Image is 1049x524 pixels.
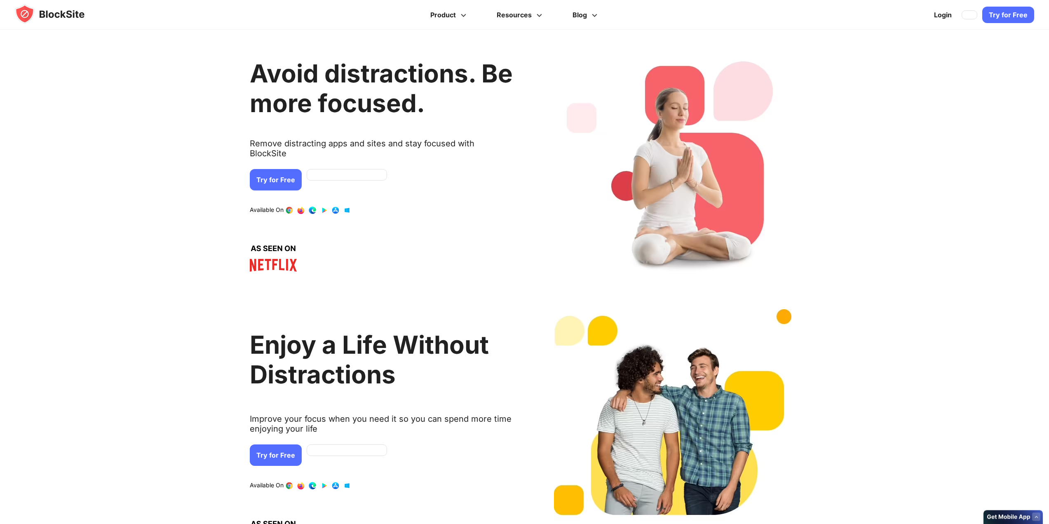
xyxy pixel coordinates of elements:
a: Login [929,5,957,25]
text: Improve your focus when you need it so you can spend more time enjoying your life [250,414,513,440]
a: Try for Free [250,169,302,190]
text: Available On [250,206,284,214]
a: Try for Free [250,444,302,466]
text: Available On [250,482,284,490]
a: Try for Free [982,7,1034,23]
text: Remove distracting apps and sites and stay focused with BlockSite [250,139,513,165]
img: blocksite-icon.5d769676.svg [15,4,101,24]
h1: Avoid distractions. Be more focused. [250,59,513,118]
h2: Enjoy a Life Without Distractions [250,330,513,389]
